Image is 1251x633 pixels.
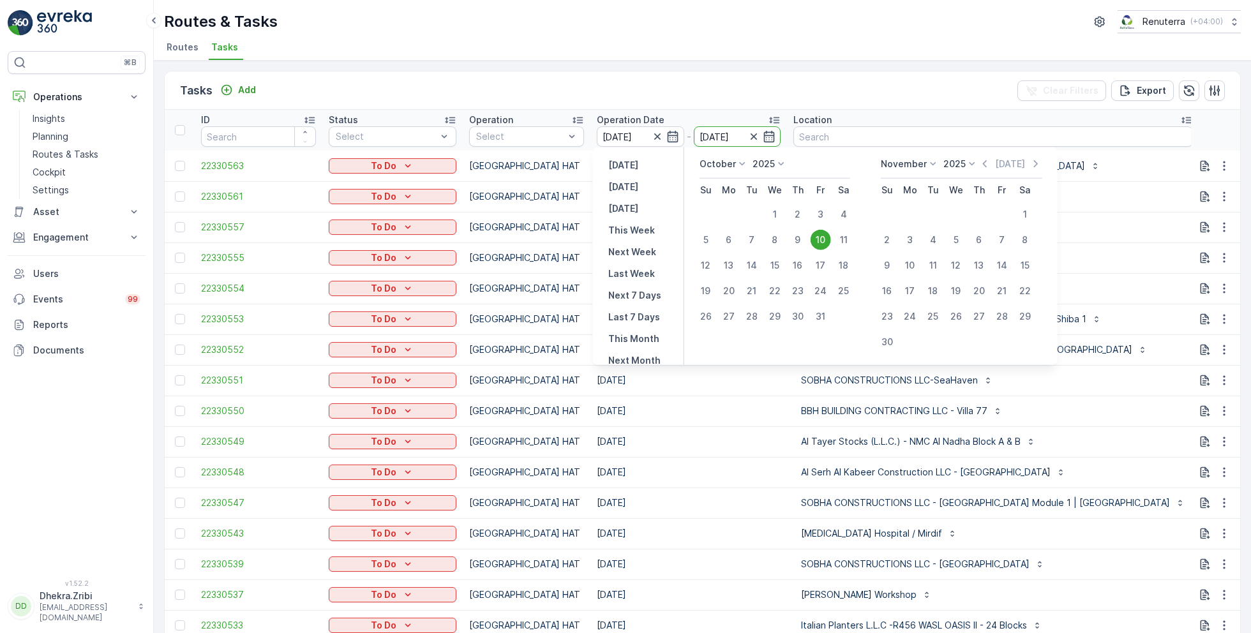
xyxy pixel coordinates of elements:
a: 22330555 [201,251,316,264]
p: To Do [371,343,396,356]
p: Renuterra [1142,15,1185,28]
a: Users [8,261,146,287]
div: 31 [811,306,831,327]
div: 17 [811,255,831,276]
div: 2 [788,204,808,225]
a: 22330549 [201,435,316,448]
button: Export [1111,80,1174,101]
th: Sunday [694,179,717,202]
p: 2025 [943,158,966,170]
a: 22330550 [201,405,316,417]
div: 14 [992,255,1012,276]
p: Last Week [608,267,655,280]
p: [MEDICAL_DATA] Hospital / Mirdif [801,527,942,540]
p: Asset [33,205,120,218]
p: To Do [371,558,396,570]
button: DDDhekra.Zribi[EMAIL_ADDRESS][DOMAIN_NAME] [8,590,146,623]
p: Reports [33,318,140,331]
p: To Do [371,496,396,509]
div: Toggle Row Selected [175,314,185,324]
p: [GEOGRAPHIC_DATA] HAT [469,435,584,448]
p: [GEOGRAPHIC_DATA] HAT [469,374,584,387]
button: SOBHA CONSTRUCTIONS LLC - [GEOGRAPHIC_DATA] [793,554,1052,574]
p: Operation [469,114,513,126]
a: 22330543 [201,527,316,540]
p: To Do [371,466,396,479]
div: 16 [877,281,897,301]
input: dd/mm/yyyy [694,126,781,147]
p: November [881,158,927,170]
button: SOBHA CONSTRUCTIONS LLC - [GEOGRAPHIC_DATA] Module 1 | [GEOGRAPHIC_DATA] [793,493,1193,513]
div: 1 [765,204,785,225]
div: 21 [992,281,1012,301]
div: 23 [877,306,897,327]
div: Toggle Row Selected [175,559,185,569]
div: 30 [788,306,808,327]
td: [DATE] [590,365,787,396]
img: Screenshot_2024-07-26_at_13.33.01.png [1118,15,1137,29]
div: 26 [696,306,716,327]
p: Export [1137,84,1166,97]
p: Location [793,114,832,126]
p: Select [476,130,564,143]
div: 25 [834,281,854,301]
a: Insights [27,110,146,128]
p: [GEOGRAPHIC_DATA] HAT [469,160,584,172]
p: SOBHA CONSTRUCTIONS LLC - [GEOGRAPHIC_DATA] Module 1 | [GEOGRAPHIC_DATA] [801,496,1170,509]
a: Events99 [8,287,146,312]
button: To Do [329,189,456,204]
div: 22 [1015,281,1035,301]
span: 22330537 [201,588,316,601]
p: [DATE] [995,158,1025,170]
div: 12 [946,255,966,276]
div: Toggle Row Selected [175,222,185,232]
a: 22330539 [201,558,316,570]
p: 99 [128,294,138,304]
span: v 1.52.2 [8,579,146,587]
div: 11 [834,230,854,250]
button: Asset [8,199,146,225]
td: [DATE] [590,273,787,304]
p: Insights [33,112,65,125]
button: To Do [329,311,456,327]
div: 19 [946,281,966,301]
p: 2025 [753,158,775,170]
div: Toggle Row Selected [175,406,185,416]
td: [DATE] [590,334,787,365]
a: 22330547 [201,496,316,509]
p: To Do [371,251,396,264]
div: 19 [696,281,716,301]
div: 29 [1015,306,1035,327]
td: [DATE] [590,579,787,610]
p: Documents [33,344,140,357]
a: 22330557 [201,221,316,234]
p: [DATE] [608,181,638,193]
div: 27 [719,306,739,327]
div: 8 [1015,230,1035,250]
td: [DATE] [590,488,787,518]
div: 23 [788,281,808,301]
a: 22330561 [201,190,316,203]
th: Tuesday [740,179,763,202]
button: Yesterday [603,158,643,173]
span: 22330554 [201,282,316,295]
p: Operations [33,91,120,103]
button: Engagement [8,225,146,250]
div: 9 [788,230,808,250]
div: 11 [923,255,943,276]
button: This Month [603,331,664,346]
div: 24 [811,281,831,301]
p: [DATE] [608,159,638,172]
p: Al Tayer Stocks (L.L.C.) - NMC Al Nadha Block A & B [801,435,1021,448]
p: To Do [371,160,396,172]
button: To Do [329,465,456,480]
p: Tasks [180,82,213,100]
div: 10 [811,230,831,250]
p: To Do [371,282,396,295]
div: 14 [742,255,762,276]
p: [GEOGRAPHIC_DATA] HAT [469,588,584,601]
